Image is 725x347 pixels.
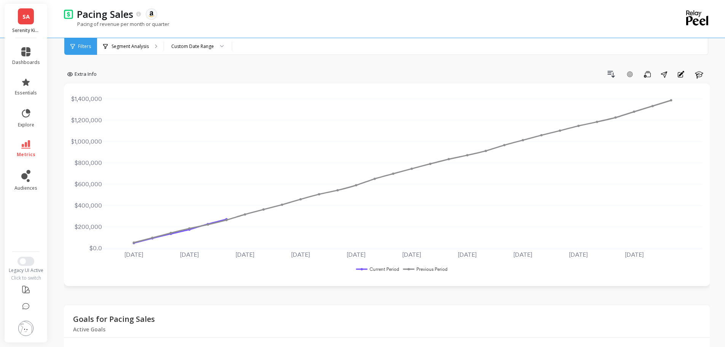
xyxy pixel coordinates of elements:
[77,8,133,21] p: Pacing Sales
[18,257,34,266] button: Switch to New UI
[12,27,40,34] p: Serenity Kids - Amazon
[64,21,169,27] p: Pacing of revenue per month or quarter
[171,43,214,50] div: Custom Date Range
[64,9,73,19] img: header icon
[15,90,37,96] span: essentials
[22,12,30,21] span: SA
[73,312,155,326] p: Goals for Pacing Sales
[18,321,33,336] img: profile picture
[14,185,37,191] span: audiences
[17,152,35,158] span: metrics
[112,43,149,50] p: Segment Analysis
[148,11,155,18] img: api.amazon.svg
[18,122,34,128] span: explore
[5,267,48,273] div: Legacy UI Active
[12,59,40,66] span: dashboards
[78,43,91,50] span: Filters
[75,70,97,78] span: Extra Info
[73,326,155,333] p: Active Goals
[5,275,48,281] div: Click to switch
